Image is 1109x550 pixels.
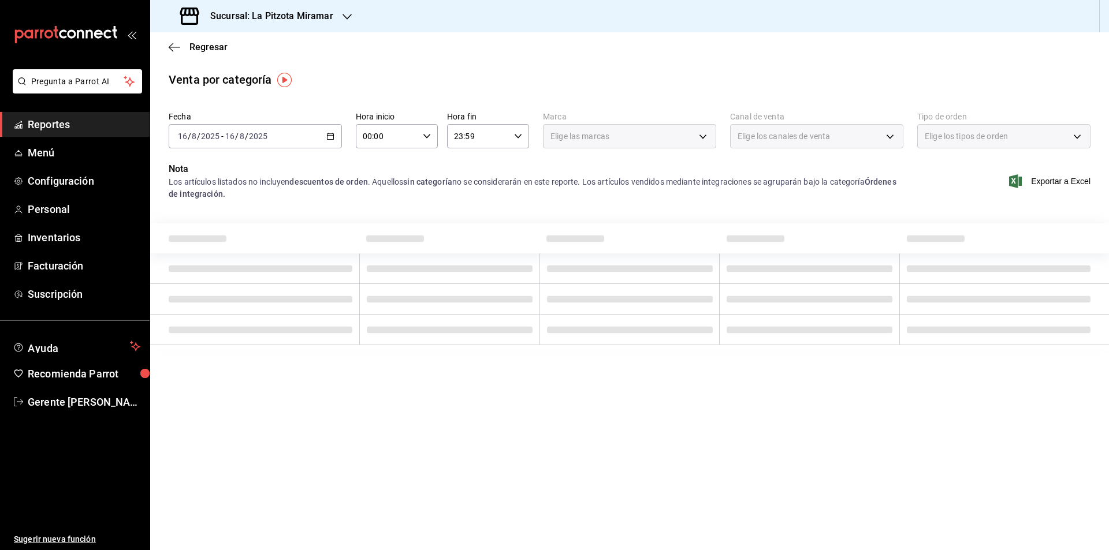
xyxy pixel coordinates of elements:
[28,394,140,410] span: Gerente [PERSON_NAME]
[28,201,140,217] span: Personal
[917,113,1091,121] label: Tipo de orden
[277,73,292,87] img: Tooltip marker
[197,132,200,141] span: /
[738,130,830,142] span: Elige los canales de venta
[730,113,903,121] label: Canal de venta
[225,132,235,141] input: --
[28,117,140,132] span: Reportes
[28,339,125,353] span: Ayuda
[28,258,140,274] span: Facturación
[221,132,224,141] span: -
[1011,174,1091,188] button: Exportar a Excel
[356,113,438,121] label: Hora inicio
[28,173,140,189] span: Configuración
[169,176,903,200] div: Los artículos listados no incluyen . Aquellos no se considerarán en este reporte. Los artículos v...
[200,132,220,141] input: ----
[127,30,136,39] button: open_drawer_menu
[177,132,188,141] input: --
[8,84,142,96] a: Pregunta a Parrot AI
[169,71,272,88] div: Venta por categoría
[13,69,142,93] button: Pregunta a Parrot AI
[28,145,140,160] span: Menú
[403,177,452,186] strong: sin categoría
[239,132,245,141] input: --
[28,286,140,302] span: Suscripción
[201,9,333,23] h3: Sucursal: La Pitzota Miramar
[31,76,124,88] span: Pregunta a Parrot AI
[245,132,248,141] span: /
[189,42,228,53] span: Regresar
[235,132,239,141] span: /
[169,42,228,53] button: Regresar
[925,130,1008,142] span: Elige los tipos de orden
[28,366,140,381] span: Recomienda Parrot
[550,130,609,142] span: Elige las marcas
[14,533,140,545] span: Sugerir nueva función
[191,132,197,141] input: --
[289,177,368,186] strong: descuentos de orden
[543,113,716,121] label: Marca
[248,132,268,141] input: ----
[28,230,140,245] span: Inventarios
[188,132,191,141] span: /
[447,113,529,121] label: Hora fin
[169,113,342,121] label: Fecha
[169,162,903,176] p: Nota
